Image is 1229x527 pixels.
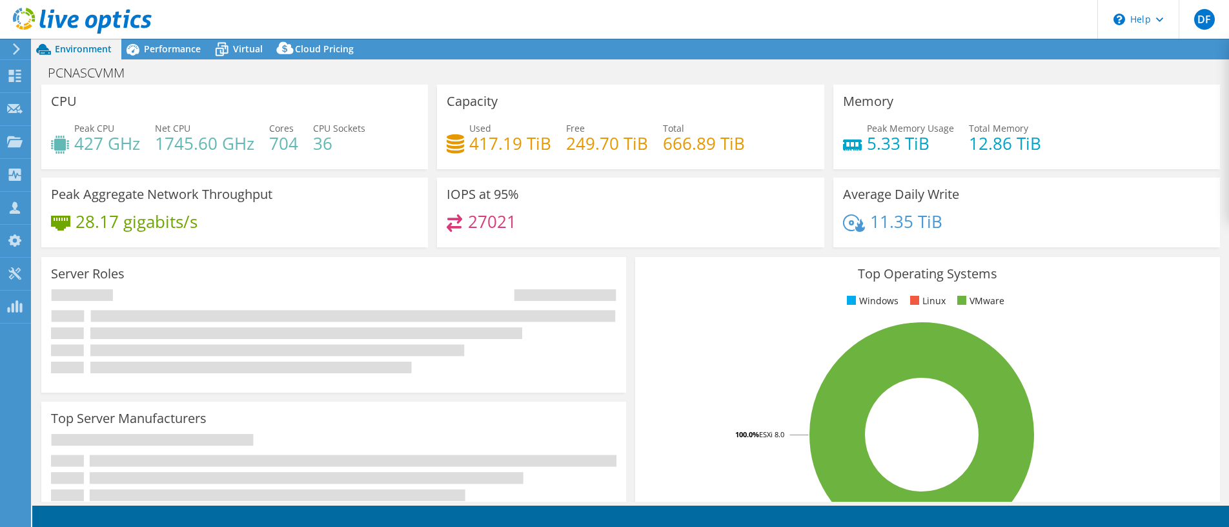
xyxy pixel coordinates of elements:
[51,267,125,281] h3: Server Roles
[907,294,946,308] li: Linux
[843,187,959,201] h3: Average Daily Write
[269,136,298,150] h4: 704
[447,94,498,108] h3: Capacity
[76,214,198,229] h4: 28.17 gigabits/s
[74,122,114,134] span: Peak CPU
[1113,14,1125,25] svg: \n
[566,136,648,150] h4: 249.70 TiB
[51,187,272,201] h3: Peak Aggregate Network Throughput
[55,43,112,55] span: Environment
[233,43,263,55] span: Virtual
[295,43,354,55] span: Cloud Pricing
[867,136,954,150] h4: 5.33 TiB
[759,429,784,439] tspan: ESXi 8.0
[468,214,516,229] h4: 27021
[969,122,1028,134] span: Total Memory
[74,136,140,150] h4: 427 GHz
[735,429,759,439] tspan: 100.0%
[51,411,207,426] h3: Top Server Manufacturers
[843,94,893,108] h3: Memory
[566,122,585,134] span: Free
[870,214,942,229] h4: 11.35 TiB
[469,136,551,150] h4: 417.19 TiB
[663,136,745,150] h4: 666.89 TiB
[469,122,491,134] span: Used
[447,187,519,201] h3: IOPS at 95%
[313,136,365,150] h4: 36
[1194,9,1215,30] span: DF
[645,267,1210,281] h3: Top Operating Systems
[155,136,254,150] h4: 1745.60 GHz
[969,136,1041,150] h4: 12.86 TiB
[954,294,1004,308] li: VMware
[663,122,684,134] span: Total
[313,122,365,134] span: CPU Sockets
[844,294,899,308] li: Windows
[269,122,294,134] span: Cores
[51,94,77,108] h3: CPU
[144,43,201,55] span: Performance
[867,122,954,134] span: Peak Memory Usage
[42,66,145,80] h1: PCNASCVMM
[155,122,190,134] span: Net CPU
